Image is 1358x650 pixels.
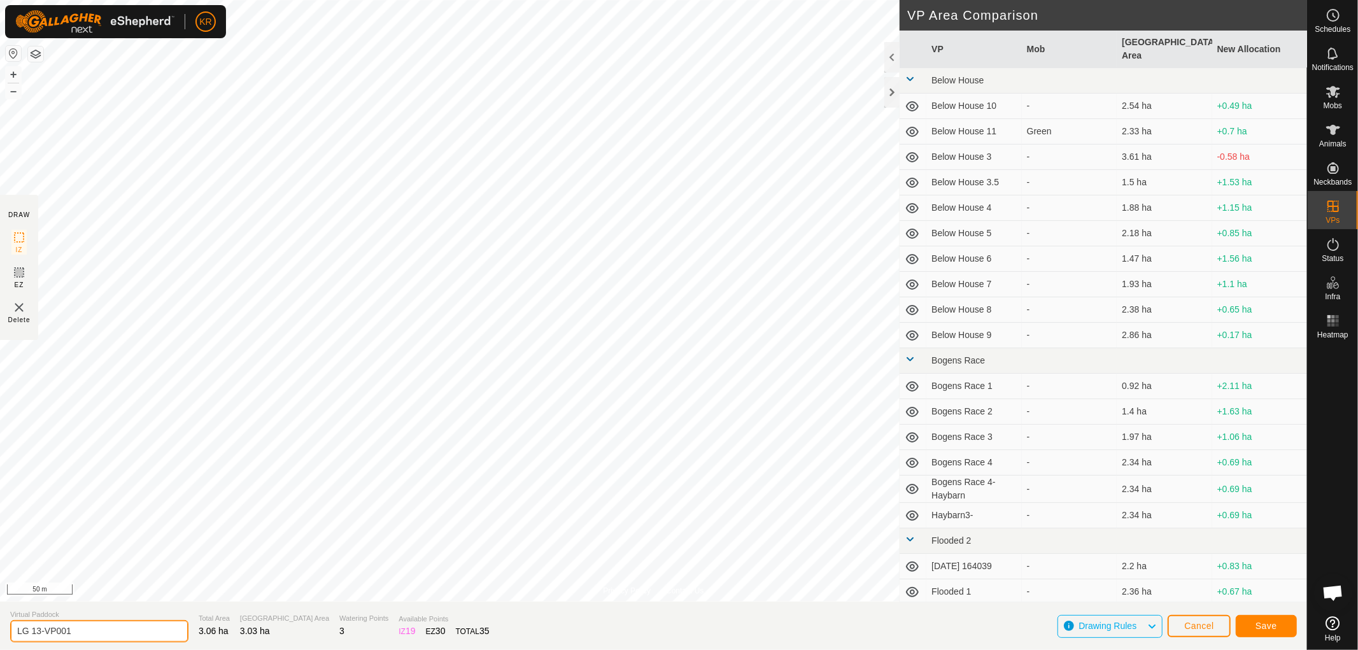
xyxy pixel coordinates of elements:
[926,297,1021,323] td: Below House 8
[435,626,446,636] span: 30
[199,613,230,624] span: Total Area
[8,210,30,220] div: DRAW
[926,246,1021,272] td: Below House 6
[1117,297,1212,323] td: 2.38 ha
[1312,64,1354,71] span: Notifications
[1117,554,1212,579] td: 2.2 ha
[926,476,1021,503] td: Bogens Race 4-Haybarn
[1027,560,1112,573] div: -
[1027,252,1112,265] div: -
[926,170,1021,195] td: Below House 3.5
[28,46,43,62] button: Map Layers
[931,535,971,546] span: Flooded 2
[1027,329,1112,342] div: -
[1315,25,1350,33] span: Schedules
[1325,634,1341,642] span: Help
[1117,503,1212,528] td: 2.34 ha
[16,245,23,255] span: IZ
[926,554,1021,579] td: [DATE] 164039
[926,579,1021,605] td: Flooded 1
[1314,574,1352,612] a: Open chat
[1212,195,1307,221] td: +1.15 ha
[1212,31,1307,68] th: New Allocation
[1212,579,1307,605] td: +0.67 ha
[1212,221,1307,246] td: +0.85 ha
[1117,374,1212,399] td: 0.92 ha
[1184,621,1214,631] span: Cancel
[926,31,1021,68] th: VP
[1322,255,1343,262] span: Status
[926,323,1021,348] td: Below House 9
[339,626,344,636] span: 3
[603,585,651,597] a: Privacy Policy
[1027,379,1112,393] div: -
[1027,201,1112,215] div: -
[1168,615,1231,637] button: Cancel
[931,75,984,85] span: Below House
[931,355,985,365] span: Bogens Race
[1308,611,1358,647] a: Help
[406,626,416,636] span: 19
[1255,621,1277,631] span: Save
[10,609,188,620] span: Virtual Paddock
[1313,178,1352,186] span: Neckbands
[1027,585,1112,598] div: -
[1117,425,1212,450] td: 1.97 ha
[1027,99,1112,113] div: -
[1117,476,1212,503] td: 2.34 ha
[399,625,415,638] div: IZ
[1027,278,1112,291] div: -
[1117,450,1212,476] td: 2.34 ha
[479,626,490,636] span: 35
[1022,31,1117,68] th: Mob
[1117,323,1212,348] td: 2.86 ha
[1319,140,1347,148] span: Animals
[926,374,1021,399] td: Bogens Race 1
[6,67,21,82] button: +
[926,503,1021,528] td: Haybarn3-
[240,626,270,636] span: 3.03 ha
[926,221,1021,246] td: Below House 5
[1212,450,1307,476] td: +0.69 ha
[426,625,446,638] div: EZ
[926,94,1021,119] td: Below House 10
[1212,399,1307,425] td: +1.63 ha
[8,315,31,325] span: Delete
[1325,293,1340,300] span: Infra
[926,272,1021,297] td: Below House 7
[199,15,211,29] span: KR
[1212,374,1307,399] td: +2.11 ha
[926,399,1021,425] td: Bogens Race 2
[1212,246,1307,272] td: +1.56 ha
[1212,425,1307,450] td: +1.06 ha
[1027,125,1112,138] div: Green
[1027,176,1112,189] div: -
[199,626,229,636] span: 3.06 ha
[1027,430,1112,444] div: -
[456,625,490,638] div: TOTAL
[907,8,1307,23] h2: VP Area Comparison
[1212,94,1307,119] td: +0.49 ha
[1212,297,1307,323] td: +0.65 ha
[1027,456,1112,469] div: -
[1236,615,1297,637] button: Save
[6,83,21,99] button: –
[926,450,1021,476] td: Bogens Race 4
[1117,272,1212,297] td: 1.93 ha
[1079,621,1136,631] span: Drawing Rules
[1212,503,1307,528] td: +0.69 ha
[1027,150,1112,164] div: -
[1027,227,1112,240] div: -
[1117,195,1212,221] td: 1.88 ha
[6,46,21,61] button: Reset Map
[1212,272,1307,297] td: +1.1 ha
[339,613,388,624] span: Watering Points
[240,613,329,624] span: [GEOGRAPHIC_DATA] Area
[666,585,704,597] a: Contact Us
[1027,303,1112,316] div: -
[15,10,174,33] img: Gallagher Logo
[1212,145,1307,170] td: -0.58 ha
[1117,170,1212,195] td: 1.5 ha
[1027,509,1112,522] div: -
[1212,170,1307,195] td: +1.53 ha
